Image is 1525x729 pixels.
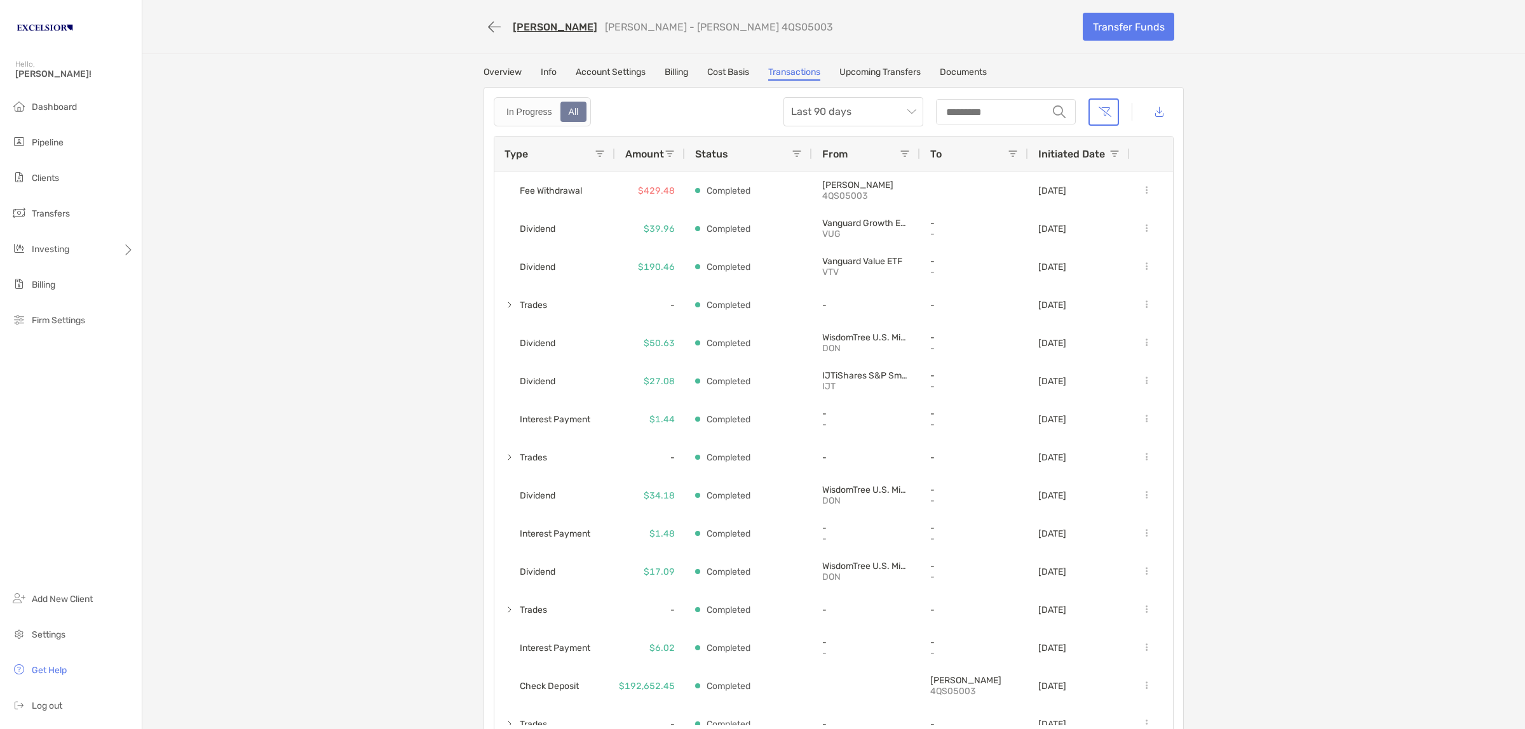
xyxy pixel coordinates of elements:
img: Zoe Logo [15,5,74,51]
p: - [930,605,1018,615]
p: - [930,419,1018,430]
p: [DATE] [1038,414,1066,425]
p: - [930,381,1018,392]
p: [DATE] [1038,643,1066,653]
img: pipeline icon [11,134,27,149]
p: Completed [707,488,750,504]
a: Billing [665,67,688,81]
span: Trades [520,295,547,316]
p: WisdomTree U.S. MidCap Dividend Fund [822,485,910,495]
a: Upcoming Transfers [839,67,921,81]
p: [DATE] [1038,376,1066,387]
span: Amount [625,148,664,160]
p: - [822,523,910,533]
a: Overview [484,67,522,81]
p: [PERSON_NAME] - [PERSON_NAME] 4QS05003 [605,21,833,33]
p: 4QS05003 [930,686,1018,697]
span: Clients [32,173,59,184]
img: transfers icon [11,205,27,220]
a: Documents [940,67,987,81]
a: Transfer Funds [1083,13,1174,41]
p: Vanguard Value ETF [822,256,910,267]
p: DON [822,572,910,582]
p: [DATE] [1038,452,1066,463]
a: Transactions [768,67,820,81]
img: dashboard icon [11,98,27,114]
a: Info [541,67,557,81]
p: - [930,267,1018,278]
p: - [822,637,910,648]
button: Clear filters [1088,98,1119,126]
p: Completed [707,335,750,351]
span: Interest Payment [520,523,590,544]
img: input icon [1053,105,1066,118]
p: - [822,408,910,419]
p: [DATE] [1038,566,1066,577]
span: Dividend [520,561,555,582]
span: Firm Settings [32,315,85,326]
p: IJTiShares S&P Small-Cap 600 Growth ETF [822,370,910,381]
div: segmented control [494,97,591,126]
span: Investing [32,244,69,255]
p: - [930,343,1018,354]
p: [DATE] [1038,338,1066,349]
p: - [930,648,1018,659]
p: $1.44 [649,411,675,427]
p: Vanguard Growth ETF [822,218,910,229]
span: Fee Withdrawal [520,180,582,201]
span: Get Help [32,665,67,676]
p: $50.63 [644,335,675,351]
a: [PERSON_NAME] [513,21,597,33]
p: [DATE] [1038,605,1066,615]
p: WisdomTree U.S. MidCap Dividend Fund [822,561,910,572]
p: - [930,533,1018,544]
p: - [930,637,1018,648]
span: Status [695,148,728,160]
p: DON [822,495,910,506]
span: Dashboard [32,102,77,112]
p: $34.18 [644,488,675,504]
p: $429.48 [638,183,675,199]
p: - [822,648,910,659]
img: firm-settings icon [11,312,27,327]
p: - [822,300,910,311]
p: $190.46 [638,259,675,275]
p: - [822,605,910,615]
span: Interest Payment [520,638,590,659]
span: From [822,148,848,160]
p: - [930,561,1018,572]
p: - [822,419,910,430]
p: Completed [707,450,750,465]
span: Trades [520,447,547,468]
div: All [562,103,586,121]
p: Completed [707,640,750,656]
p: - [930,485,1018,495]
a: Cost Basis [707,67,749,81]
p: - [822,533,910,544]
p: $192,652.45 [619,678,675,694]
p: WisdomTree U.S. MidCap Dividend Fund [822,332,910,343]
img: add_new_client icon [11,591,27,606]
p: - [930,572,1018,582]
p: - [930,256,1018,267]
div: - [615,591,685,629]
p: - [930,523,1018,533]
span: [PERSON_NAME]! [15,69,134,79]
p: $39.96 [644,221,675,237]
p: Roth IRA [822,180,910,191]
p: 4QS05003 [822,191,910,201]
p: Roth IRA [930,675,1018,686]
p: Completed [707,183,750,199]
p: - [930,452,1018,463]
span: Pipeline [32,137,64,148]
p: [DATE] [1038,528,1066,539]
img: settings icon [11,626,27,641]
img: investing icon [11,241,27,256]
span: Check Deposit [520,676,579,697]
p: - [822,452,910,463]
img: clients icon [11,170,27,185]
p: Completed [707,373,750,389]
span: Dividend [520,371,555,392]
p: Completed [707,411,750,427]
p: VUG [822,229,910,239]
